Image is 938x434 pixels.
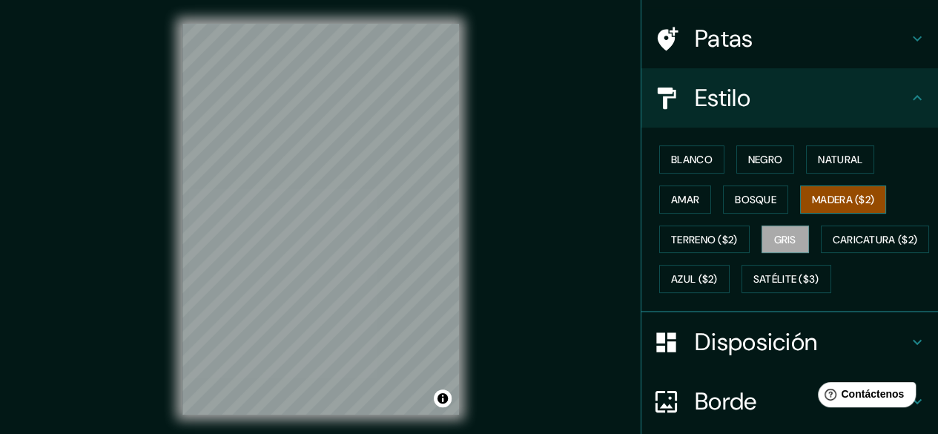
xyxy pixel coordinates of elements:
[736,145,795,174] button: Negro
[182,24,459,415] canvas: Mapa
[641,312,938,372] div: Disposición
[821,226,930,254] button: Caricatura ($2)
[753,273,819,286] font: Satélite ($3)
[748,153,783,166] font: Negro
[818,153,862,166] font: Natural
[735,193,776,206] font: Bosque
[695,326,817,358] font: Disposición
[671,273,718,286] font: Azul ($2)
[806,145,874,174] button: Natural
[806,376,922,418] iframe: Lanzador de widgets de ayuda
[774,233,796,246] font: Gris
[833,233,918,246] font: Caricatura ($2)
[434,389,452,407] button: Activar o desactivar atribución
[659,185,711,214] button: Amar
[659,265,730,293] button: Azul ($2)
[695,386,757,417] font: Borde
[742,265,831,293] button: Satélite ($3)
[671,193,699,206] font: Amar
[695,23,753,54] font: Patas
[800,185,886,214] button: Madera ($2)
[671,153,713,166] font: Blanco
[723,185,788,214] button: Bosque
[695,82,750,114] font: Estilo
[762,226,809,254] button: Gris
[671,233,738,246] font: Terreno ($2)
[641,372,938,431] div: Borde
[812,193,874,206] font: Madera ($2)
[659,145,724,174] button: Blanco
[641,9,938,68] div: Patas
[659,226,750,254] button: Terreno ($2)
[641,68,938,128] div: Estilo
